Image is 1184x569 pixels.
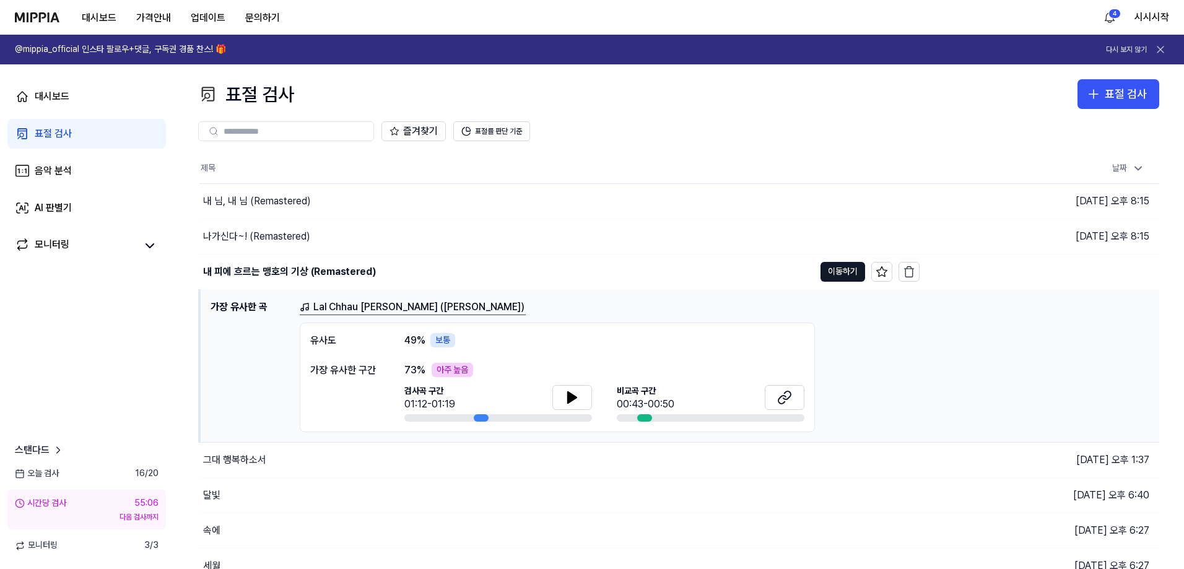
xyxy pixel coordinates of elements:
div: 모니터링 [35,237,69,254]
button: 이동하기 [821,262,865,282]
div: 표절 검사 [35,126,72,141]
a: 표절 검사 [7,119,166,149]
div: 보통 [430,333,455,348]
td: [DATE] 오후 6:40 [920,478,1160,513]
td: [DATE] 오후 8:14 [920,254,1160,289]
div: 4 [1108,9,1121,19]
div: 55:06 [134,497,159,510]
a: 스탠다드 [15,443,64,458]
div: AI 판별기 [35,201,72,215]
button: 알림4 [1100,7,1120,27]
div: 그대 행복하소서 [203,453,266,467]
div: 날짜 [1107,159,1149,178]
button: 시시시작 [1134,10,1169,25]
div: 01:12-01:19 [404,397,455,412]
div: 00:43-00:50 [617,397,674,412]
h1: @mippia_official 인스타 팔로우+댓글, 구독권 경품 찬스! 🎁 [15,43,226,56]
div: 달빛 [203,488,220,503]
span: 검사곡 구간 [404,385,455,397]
div: 표절 검사 [198,79,294,109]
div: 시간당 검사 [15,497,66,510]
a: Lal Chhau [PERSON_NAME] ([PERSON_NAME]) [300,300,526,315]
a: 업데이트 [181,1,235,35]
div: 다음 검사까지 [15,512,159,523]
button: 문의하기 [235,6,290,30]
span: 73 % [404,363,425,378]
span: 16 / 20 [135,467,159,480]
div: 내 님, 내 님 (Remastered) [203,194,311,209]
div: 나가신다~! (Remastered) [203,229,310,244]
td: [DATE] 오후 8:15 [920,219,1160,254]
th: 제목 [199,154,920,183]
span: 비교곡 구간 [617,385,674,397]
span: 오늘 검사 [15,467,59,480]
button: 표절 검사 [1077,79,1159,109]
div: 속에 [203,523,220,538]
div: 유사도 [310,333,380,348]
div: 음악 분석 [35,163,72,178]
div: 대시보드 [35,89,69,104]
div: 아주 높음 [432,363,473,378]
span: 49 % [404,333,425,348]
div: 표절 검사 [1105,85,1147,103]
img: 알림 [1102,10,1117,25]
a: 모니터링 [15,237,136,254]
button: 즐겨찾기 [381,121,446,141]
button: 가격안내 [126,6,181,30]
button: 업데이트 [181,6,235,30]
button: 대시보드 [72,6,126,30]
span: 스탠다드 [15,443,50,458]
span: 3 / 3 [144,539,159,552]
td: [DATE] 오후 6:27 [920,513,1160,549]
a: 음악 분석 [7,156,166,186]
h1: 가장 유사한 곡 [211,300,290,433]
button: 표절률 판단 기준 [453,121,530,141]
td: [DATE] 오후 8:15 [920,183,1160,219]
div: 내 피에 흐르는 맹호의 기상 (Remastered) [203,264,376,279]
button: 다시 보지 않기 [1106,45,1147,55]
span: 모니터링 [15,539,58,552]
a: 대시보드 [7,82,166,111]
img: logo [15,12,59,22]
div: 가장 유사한 구간 [310,363,380,378]
td: [DATE] 오후 1:37 [920,443,1160,478]
a: AI 판별기 [7,193,166,223]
